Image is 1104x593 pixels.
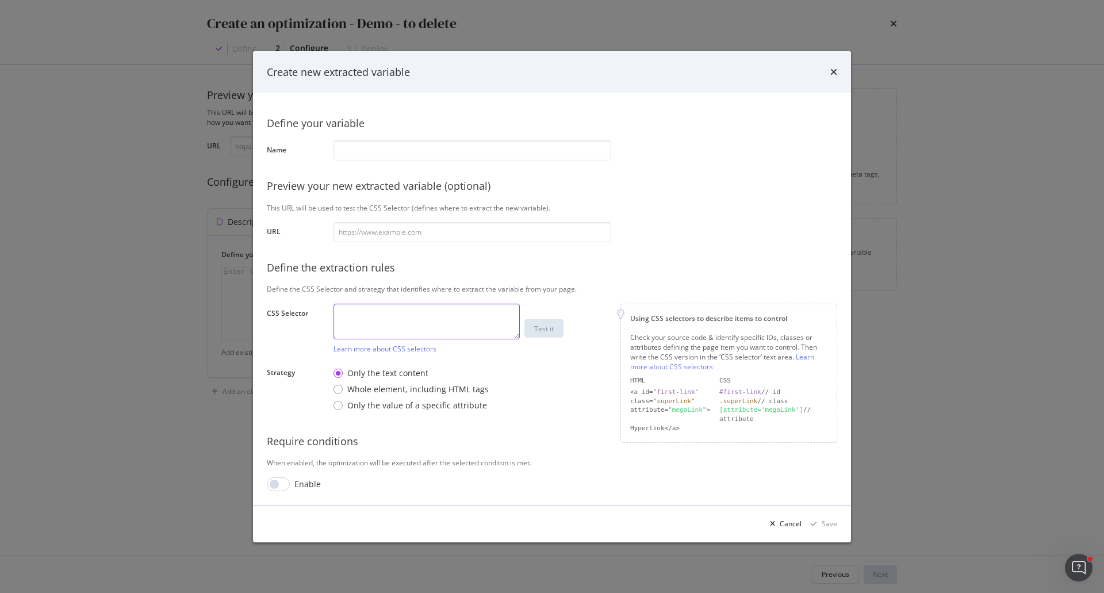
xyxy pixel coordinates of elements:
div: "superLink" [653,397,695,405]
div: Whole element, including HTML tags [347,384,489,395]
div: <a id= [630,388,710,397]
label: Name [267,145,324,158]
div: times [830,64,837,79]
div: Hyperlink</a> [630,424,710,433]
div: .superLink [719,397,757,405]
div: Whole element, including HTML tags [333,384,489,395]
div: When enabled, the optimization will be executed after the selected conditon is met. [267,458,837,468]
div: This URL will be used to test the CSS Selector (defines where to extract the new variable). [267,203,837,213]
label: CSS Selector [267,308,324,351]
iframe: Intercom live chat [1065,554,1092,581]
div: "megaLink" [668,406,706,414]
div: attribute= > [630,405,710,423]
div: Test it [534,324,554,334]
a: Learn more about CSS selectors [630,352,814,372]
div: Save [822,519,837,529]
div: "first-link" [653,388,699,396]
div: CSS [719,376,827,385]
div: class= [630,397,710,406]
div: Define the extraction rules [267,261,837,276]
div: Define your variable [267,116,837,131]
div: [attribute='megaLink'] [719,406,803,414]
div: Require conditions [267,434,837,449]
div: Create new extracted variable [267,64,410,79]
div: HTML [630,376,710,385]
label: Strategy [267,368,324,413]
div: Only the value of a specific attribute [333,400,489,411]
button: Test it [524,319,563,338]
div: Preview your new extracted variable (optional) [267,179,837,194]
div: Only the value of a specific attribute [347,400,487,411]
div: // attribute [719,405,827,423]
div: #first-link [719,388,761,396]
div: Check your source code & identify specific IDs, classes or attributes defining the page item you ... [630,332,827,372]
div: Using CSS selectors to describe items to control [630,313,827,323]
div: Define the CSS Selector and strategy that identifies where to extract the variable from your page. [267,284,837,294]
div: // id [719,388,827,397]
label: URL [267,227,324,239]
div: modal [253,51,851,542]
input: https://www.example.com [333,222,611,242]
a: Learn more about CSS selectors [333,344,436,354]
div: Enable [294,479,321,490]
div: Cancel [780,519,802,529]
button: Cancel [765,515,802,533]
div: Only the text content [333,368,489,379]
div: Only the text content [347,368,428,379]
div: // class [719,397,827,406]
button: Save [806,515,837,533]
